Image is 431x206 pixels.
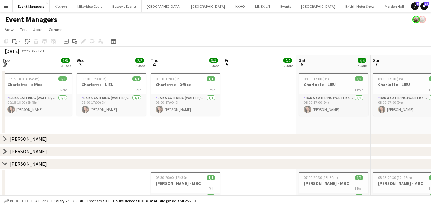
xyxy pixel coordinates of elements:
[355,175,363,180] span: 1/1
[210,63,219,68] div: 3 Jobs
[411,2,419,10] a: 5
[151,181,220,186] h3: [PERSON_NAME] - MBC
[10,148,47,154] div: [PERSON_NAME]
[33,27,42,32] span: Jobs
[77,57,85,63] span: Wed
[2,73,72,116] app-job-card: 09:15-18:00 (8h45m)1/1Charlotte - office1 RoleBar & Catering (Waiter / waitress)1/109:15-18:00 (8...
[224,61,230,68] span: 5
[156,76,181,81] span: 08:00-17:00 (9h)
[209,58,218,63] span: 3/3
[206,88,215,92] span: 1 Role
[2,25,16,34] a: View
[10,136,47,142] div: [PERSON_NAME]
[54,199,195,203] div: Salary £50 256.30 + Expenses £0.00 + Subsistence £0.00 =
[7,76,40,81] span: 09:15-18:00 (8h45m)
[230,0,250,12] button: KKHQ
[424,2,429,6] span: 13
[132,76,141,81] span: 1/1
[107,0,142,12] button: Bespoke Events
[355,76,363,81] span: 1/1
[2,82,72,87] h3: Charlotte - office
[82,76,107,81] span: 08:00-17:00 (9h)
[299,94,368,116] app-card-role: Bar & Catering (Waiter / waitress)1/108:00-17:00 (9h)[PERSON_NAME]
[2,57,10,63] span: Tue
[206,186,215,191] span: 1 Role
[412,16,420,23] app-user-avatar: Staffing Manager
[372,61,380,68] span: 7
[10,161,47,167] div: [PERSON_NAME]
[420,2,428,10] a: 13
[49,27,63,32] span: Comms
[373,57,380,63] span: Sun
[275,0,296,12] button: Events
[17,25,29,34] a: Edit
[38,48,45,53] div: BST
[419,16,426,23] app-user-avatar: Staffing Manager
[61,63,71,68] div: 3 Jobs
[358,63,367,68] div: 4 Jobs
[20,48,36,53] span: Week 36
[225,57,230,63] span: Fri
[77,73,146,116] app-job-card: 08:00-17:00 (9h)1/1Charlotte - LIEU1 RoleBar & Catering (Waiter / waitress)1/108:00-17:00 (9h)[PE...
[61,58,70,63] span: 3/3
[156,175,190,180] span: 07:30-20:00 (12h30m)
[354,88,363,92] span: 1 Role
[150,61,158,68] span: 4
[151,82,220,87] h3: Charlotte - Office
[299,181,368,186] h3: [PERSON_NAME] - MBC
[283,58,292,63] span: 2/2
[5,15,57,24] h1: Event Managers
[186,0,230,12] button: [GEOGRAPHIC_DATA]
[77,94,146,116] app-card-role: Bar & Catering (Waiter / waitress)1/108:00-17:00 (9h)[PERSON_NAME]
[299,57,306,63] span: Sat
[340,0,380,12] button: British Motor Show
[378,175,412,180] span: 08:15-20:30 (12h15m)
[299,82,368,87] h3: Charlotte - LIEU
[304,76,329,81] span: 08:00-17:00 (9h)
[2,61,10,68] span: 2
[3,198,29,204] button: Budgeted
[10,199,28,203] span: Budgeted
[416,2,419,6] span: 5
[299,73,368,116] app-job-card: 08:00-17:00 (9h)1/1Charlotte - LIEU1 RoleBar & Catering (Waiter / waitress)1/108:00-17:00 (9h)[PE...
[358,58,366,63] span: 4/4
[378,76,403,81] span: 08:00-17:00 (9h)
[207,76,215,81] span: 1/1
[250,0,275,12] button: LIMEKILN
[76,61,85,68] span: 3
[284,63,293,68] div: 2 Jobs
[2,94,72,116] app-card-role: Bar & Catering (Waiter / waitress)1/109:15-18:00 (8h45m)[PERSON_NAME]
[58,88,67,92] span: 1 Role
[5,48,19,54] div: [DATE]
[151,57,158,63] span: Thu
[20,27,27,32] span: Edit
[380,0,409,12] button: Morden Hall
[50,0,72,12] button: Kitchen
[136,63,145,68] div: 2 Jobs
[77,82,146,87] h3: Charlotte - LIEU
[135,58,144,63] span: 2/2
[151,73,220,116] app-job-card: 08:00-17:00 (9h)1/1Charlotte - Office1 RoleBar & Catering (Waiter / waitress)1/108:00-17:00 (9h)[...
[304,175,338,180] span: 07:00-20:30 (13h30m)
[13,0,50,12] button: Event Managers
[207,175,215,180] span: 1/1
[46,25,65,34] a: Comms
[58,76,67,81] span: 1/1
[5,27,14,32] span: View
[72,0,107,12] button: Millbridge Court
[142,0,186,12] button: [GEOGRAPHIC_DATA]
[31,25,45,34] a: Jobs
[34,199,49,203] span: All jobs
[151,94,220,116] app-card-role: Bar & Catering (Waiter / waitress)1/108:00-17:00 (9h)[PERSON_NAME]
[148,199,195,203] span: Total Budgeted £50 256.30
[298,61,306,68] span: 6
[354,186,363,191] span: 1 Role
[296,0,340,12] button: [GEOGRAPHIC_DATA]
[132,88,141,92] span: 1 Role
